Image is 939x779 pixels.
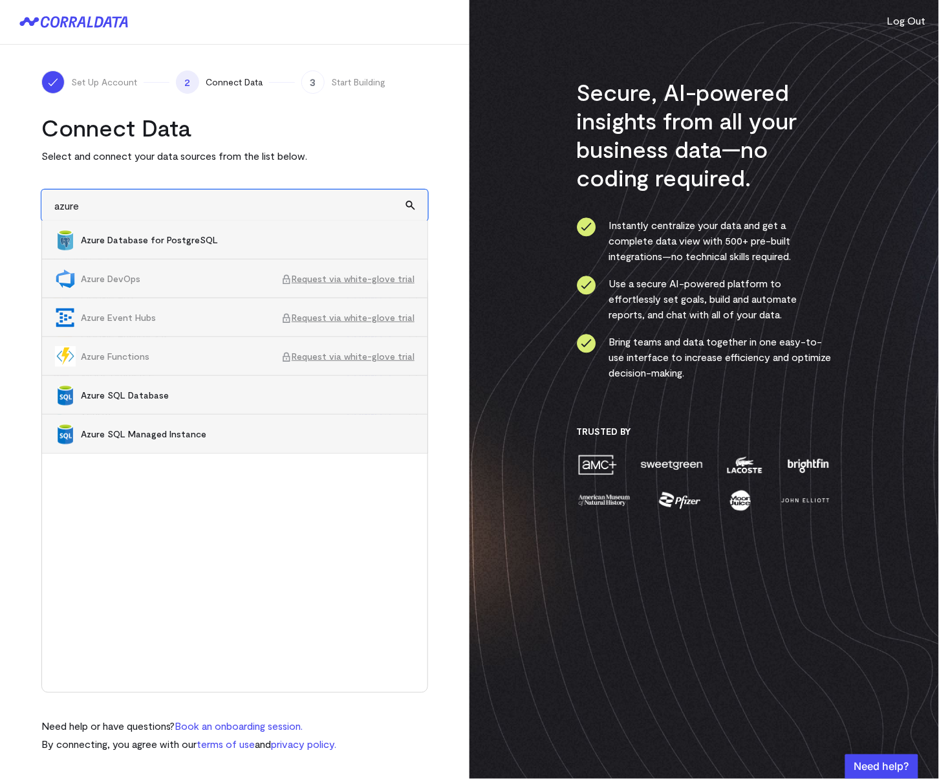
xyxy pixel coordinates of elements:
img: lacoste-7a6b0538.png [726,454,764,476]
h2: Connect Data [41,113,428,142]
li: Instantly centralize your data and get a complete data view with 500+ pre-built integrations—no t... [577,217,832,264]
img: ico-check-white-5ff98cb1.svg [47,76,59,89]
span: Azure Event Hubs [81,311,281,324]
img: ico-lock-cf4a91f8.svg [281,352,292,362]
span: Start Building [331,76,385,89]
img: Azure Database for PostgreSQL [55,230,76,250]
img: ico-check-circle-4b19435c.svg [577,334,596,353]
a: terms of use [197,738,255,751]
img: ico-lock-cf4a91f8.svg [281,274,292,285]
img: Azure Event Hubs [55,307,76,328]
li: Bring teams and data together in one easy-to-use interface to increase efficiency and optimize de... [577,334,832,380]
button: Log Out [887,13,926,28]
img: Azure Functions [55,346,76,367]
span: Azure SQL Managed Instance [81,428,415,441]
p: Need help or have questions? [41,719,336,734]
span: Set Up Account [71,76,137,89]
img: john-elliott-25751c40.png [779,489,832,512]
li: Use a secure AI-powered platform to effortlessly set goals, build and automate reports, and chat ... [577,276,832,322]
span: Azure DevOps [81,272,281,285]
img: sweetgreen-1d1fb32c.png [640,454,704,476]
img: moon-juice-c312e729.png [728,489,753,512]
img: Azure SQL Managed Instance [55,424,76,444]
span: Azure Database for PostgreSQL [81,234,415,247]
img: ico-check-circle-4b19435c.svg [577,276,596,295]
span: Azure SQL Database [81,389,415,402]
span: Connect Data [206,76,263,89]
input: Search and add other data sources [41,190,428,221]
span: 2 [176,71,199,94]
span: 3 [301,71,325,94]
h3: Secure, AI-powered insights from all your business data—no coding required. [577,78,832,192]
span: Request via white-glove trial [281,350,415,363]
span: Request via white-glove trial [281,311,415,324]
img: amc-0b11a8f1.png [577,454,618,476]
img: ico-lock-cf4a91f8.svg [281,313,292,324]
img: brightfin-a251e171.png [785,454,832,476]
h3: Trusted By [577,426,832,437]
a: Book an onboarding session. [175,720,303,732]
a: privacy policy. [271,738,336,751]
p: By connecting, you agree with our and [41,737,336,752]
p: Select and connect your data sources from the list below. [41,148,428,164]
span: Request via white-glove trial [281,272,415,285]
img: Azure SQL Database [55,385,76,406]
img: pfizer-e137f5fc.png [658,489,702,512]
img: Azure DevOps [55,269,76,289]
img: ico-check-circle-4b19435c.svg [577,217,596,237]
img: amnh-5afada46.png [577,489,632,512]
span: Azure Functions [81,350,281,363]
